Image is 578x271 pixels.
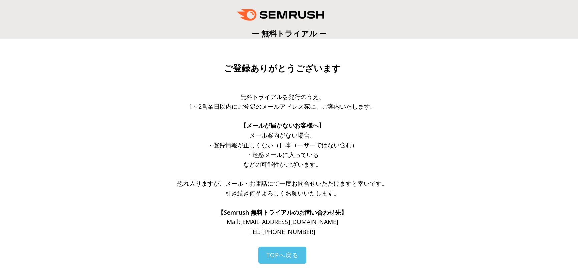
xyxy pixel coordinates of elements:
[243,160,322,168] span: などの可能性がございます。
[177,179,388,187] span: 恐れ入りますが、メール・お電話にて一度お問合せいただけますと幸いです。
[218,208,347,216] span: 【Semrush 無料トライアルのお問い合わせ先】
[227,218,338,226] span: Mail: [EMAIL_ADDRESS][DOMAIN_NAME]
[266,251,298,259] span: TOPへ戻る
[258,247,306,264] a: TOPへ戻る
[224,63,341,73] span: ご登録ありがとうございます
[252,28,327,39] span: ー 無料トライアル ー
[240,121,325,129] span: 【メールが届かないお客様へ】
[189,102,376,110] span: 1～2営業日以内にご登録のメールアドレス宛に、ご案内いたします。
[225,189,340,197] span: 引き続き何卒よろしくお願いいたします。
[207,141,358,149] span: ・登録情報が正しくない（日本ユーザーではない含む）
[249,131,316,139] span: メール案内がない場合、
[246,151,319,159] span: ・迷惑メールに入っている
[249,228,315,236] span: TEL: [PHONE_NUMBER]
[240,93,325,101] span: 無料トライアルを発行のうえ、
